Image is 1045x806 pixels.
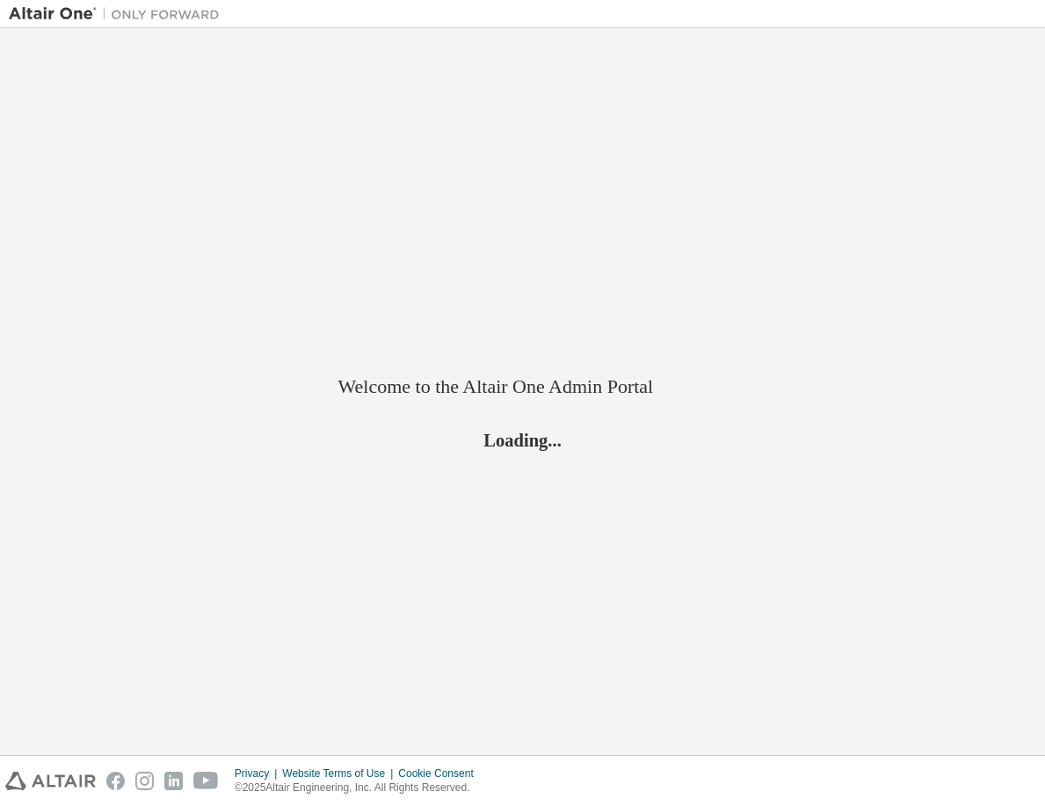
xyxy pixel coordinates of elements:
div: Privacy [235,766,282,781]
img: altair_logo.svg [5,772,96,790]
div: Cookie Consent [398,766,483,781]
img: Altair One [9,5,229,23]
div: Website Terms of Use [282,766,398,781]
img: instagram.svg [135,772,154,790]
h2: Welcome to the Altair One Admin Portal [338,374,708,399]
img: linkedin.svg [164,772,183,790]
img: youtube.svg [193,772,219,790]
p: © 2025 Altair Engineering, Inc. All Rights Reserved. [235,781,484,795]
img: facebook.svg [106,772,125,790]
h2: Loading... [338,428,708,451]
